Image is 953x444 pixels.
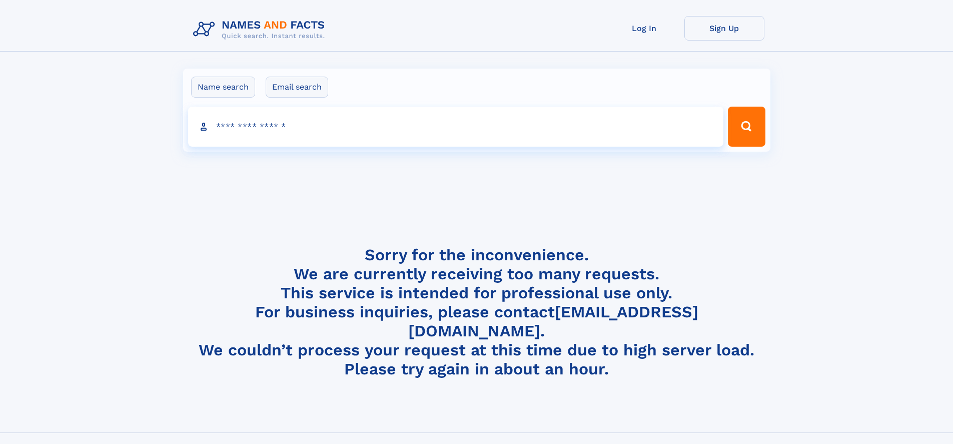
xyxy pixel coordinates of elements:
[189,245,764,379] h4: Sorry for the inconvenience. We are currently receiving too many requests. This service is intend...
[728,107,765,147] button: Search Button
[604,16,684,41] a: Log In
[189,16,333,43] img: Logo Names and Facts
[266,77,328,98] label: Email search
[408,302,698,340] a: [EMAIL_ADDRESS][DOMAIN_NAME]
[188,107,724,147] input: search input
[684,16,764,41] a: Sign Up
[191,77,255,98] label: Name search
